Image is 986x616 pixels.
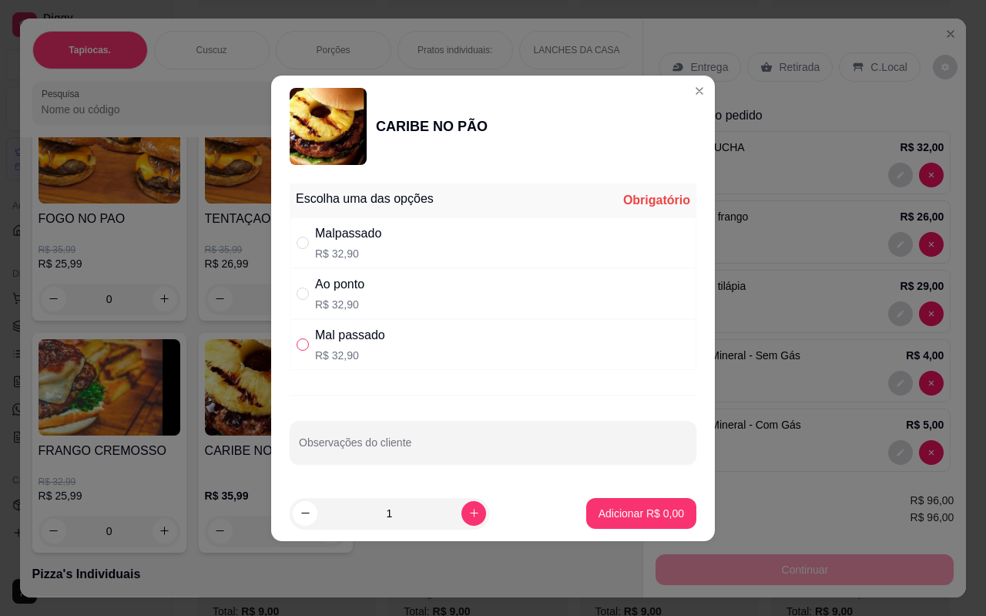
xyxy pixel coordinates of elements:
p: R$ 32,90 [315,297,364,312]
div: Ao ponto [315,275,364,294]
button: Close [687,79,712,103]
div: CARIBE NO PÃO [376,116,488,137]
input: Observações do cliente [299,441,687,456]
p: Adicionar R$ 0,00 [599,506,684,521]
p: R$ 32,90 [315,246,381,261]
div: Malpassado [315,224,381,243]
p: R$ 32,90 [315,348,385,363]
div: Mal passado [315,326,385,345]
div: Obrigatório [623,191,690,210]
img: product-image [290,88,367,165]
div: Escolha uma das opções [296,190,434,208]
button: decrease-product-quantity [293,501,317,526]
button: Adicionar R$ 0,00 [586,498,696,529]
button: increase-product-quantity [461,501,486,526]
